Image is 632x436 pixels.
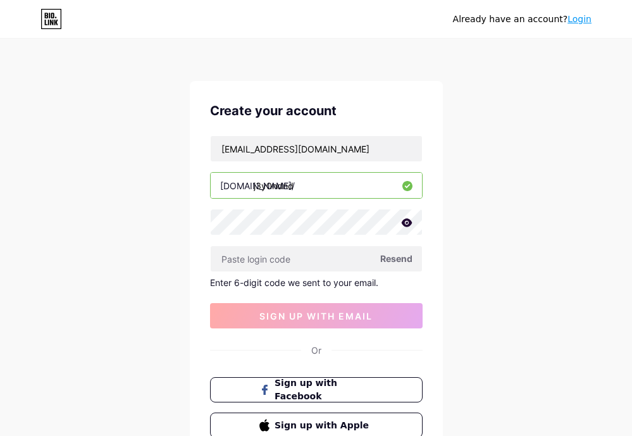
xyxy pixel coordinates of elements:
[380,252,412,265] span: Resend
[259,311,373,321] span: sign up with email
[567,14,592,24] a: Login
[275,419,373,432] span: Sign up with Apple
[453,13,592,26] div: Already have an account?
[210,303,423,328] button: sign up with email
[210,277,423,288] div: Enter 6-digit code we sent to your email.
[220,179,295,192] div: [DOMAIN_NAME]/
[211,246,422,271] input: Paste login code
[210,101,423,120] div: Create your account
[211,173,422,198] input: username
[210,377,423,402] button: Sign up with Facebook
[275,377,373,403] span: Sign up with Facebook
[211,136,422,161] input: Email
[311,344,321,357] div: Or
